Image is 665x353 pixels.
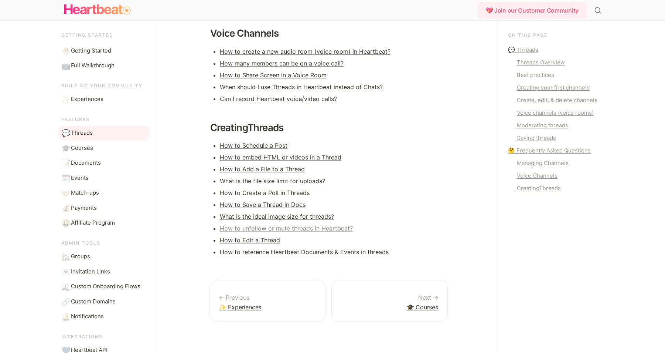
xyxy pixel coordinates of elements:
span: 🔗 [61,297,69,305]
span: Affiliate Program [71,219,115,227]
strong: Voice Channels [210,27,279,39]
a: How to unfollow or mute threads in Heartbeat? [220,225,353,232]
a: What is the file size limit for uploads? [220,177,325,185]
a: 💖 Join our Customer Community [478,2,590,19]
div: Managing Channels [517,159,598,168]
a: Best practices [508,71,598,80]
span: Admin Tools [61,240,100,246]
a: How to Share Screen in a Voice Room [220,71,327,79]
a: 🎓 Courses [331,280,448,322]
a: How to Add a File to a Thread [220,165,305,173]
span: 🗓️ [61,174,69,181]
div: Create, edit, & delete channels [517,96,598,105]
span: Custom Domains [71,297,116,306]
a: Saving threads [508,134,598,142]
a: How to Save a Thread in Docs [220,201,306,208]
div: Threads Overview [517,58,598,67]
a: What is the ideal image size for threads? [220,213,334,220]
span: Integrations [61,334,103,339]
span: Match-ups [71,189,99,197]
span: 🌊 [61,282,69,290]
a: 💬 Threads [508,46,598,54]
span: 🐣 [61,47,69,54]
a: How to Create a Poll in Threads [220,189,310,196]
a: When should I use Threads in Heartbeat instead of Chats? [220,83,383,91]
a: 🗓️Events [58,171,149,185]
a: 💰Payments [58,201,149,215]
span: Groups [71,252,90,261]
span: Features [61,117,90,122]
span: Getting started [61,32,113,38]
span: ✨ [61,95,69,102]
span: Threads [71,129,93,137]
span: 💌 [61,268,69,275]
span: Events [71,174,89,182]
a: How to reference Heartbeat Documents & Events in threads [220,248,389,256]
span: 🔔 [61,312,69,320]
a: How many members can be on a voice call? [220,60,344,67]
a: ✨ Experiences [209,280,326,322]
a: How to create a new audio room (voice room) in Heartbeat? [220,48,391,55]
a: 🎓Courses [58,141,149,155]
span: 📝 [61,159,69,166]
a: Moderating threads [508,121,598,130]
span: 🎓 [61,144,69,151]
a: 💬Threads [58,126,149,140]
span: 💰 [61,204,69,211]
a: Voice channels (voice rooms) [508,108,598,117]
span: Getting Started [71,47,111,55]
a: ✨Experiences [58,92,149,107]
span: Courses [71,144,93,152]
span: Invitation Links [71,268,110,276]
span: 💬 [61,129,69,136]
a: Voice Channels [508,171,598,180]
a: 🔗Custom Domains [58,295,149,309]
a: CreatingThreads [508,184,598,193]
a: Managing Channels [508,159,598,168]
a: How to embed HTML or videos in a Thread [220,154,341,161]
a: 🤝Match-ups [58,186,149,200]
span: Experiences [71,95,103,104]
div: Voice Channels [517,171,598,180]
a: 📝Documents [58,156,149,170]
a: 🔔Notifications [58,309,149,324]
span: 📺 [61,61,69,69]
a: 💌Invitation Links [58,265,149,279]
span: 🏡 [61,252,69,260]
a: Threads Overview [508,58,598,67]
a: How to Edit a Thread [220,236,280,244]
span: Payments [71,204,97,212]
span: Custom Onboarding Flows [71,282,140,291]
div: 💖 Join our Customer Community [478,2,587,19]
img: Logo [64,2,131,17]
a: 🐣Getting Started [58,44,149,58]
a: 🌊Custom Onboarding Flows [58,279,149,294]
a: How to Schedule a Post [220,142,287,149]
a: 📺Full Walkthrough [58,58,149,73]
a: 🏡Groups [58,249,149,264]
a: 🤑Affiliate Program [58,216,149,230]
span: 🤝 [61,189,69,196]
span: 🤑 [61,219,69,226]
span: Building your community [61,83,143,88]
div: Creating Threads [517,184,598,193]
div: Creating your first channels [517,83,598,92]
div: Moderating threads [517,121,598,130]
span: Full Walkthrough [71,61,115,70]
strong: Threads [248,122,284,133]
div: Saving threads [517,134,598,142]
span: Notifications [71,312,104,321]
a: 🤔 Frequently Asked Questions [508,146,598,155]
a: Creating your first channels [508,83,598,92]
div: Best practices [517,71,598,80]
a: Create, edit, & delete channels [508,96,598,105]
h3: Creating [209,120,442,135]
div: Voice channels (voice rooms) [517,108,598,117]
a: Can I record Heartbeat voice/video calls? [220,95,337,102]
span: On this page [508,32,548,38]
span: Documents [71,159,101,167]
